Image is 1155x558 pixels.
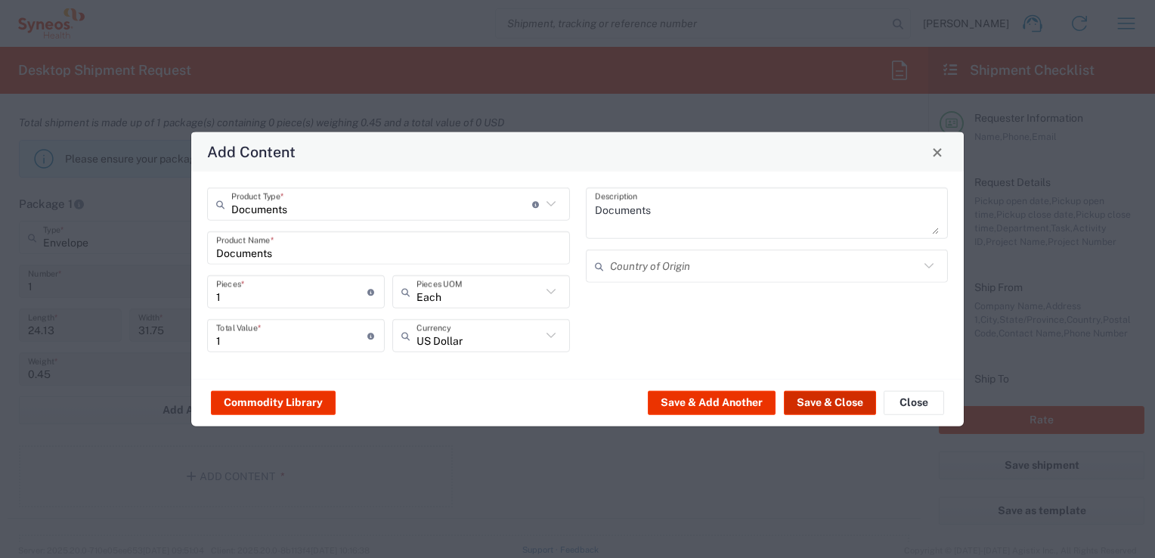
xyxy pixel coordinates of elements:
button: Close [927,141,948,163]
h4: Add Content [207,141,296,163]
button: Save & Add Another [648,390,776,414]
button: Save & Close [784,390,876,414]
button: Commodity Library [211,390,336,414]
button: Close [884,390,944,414]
